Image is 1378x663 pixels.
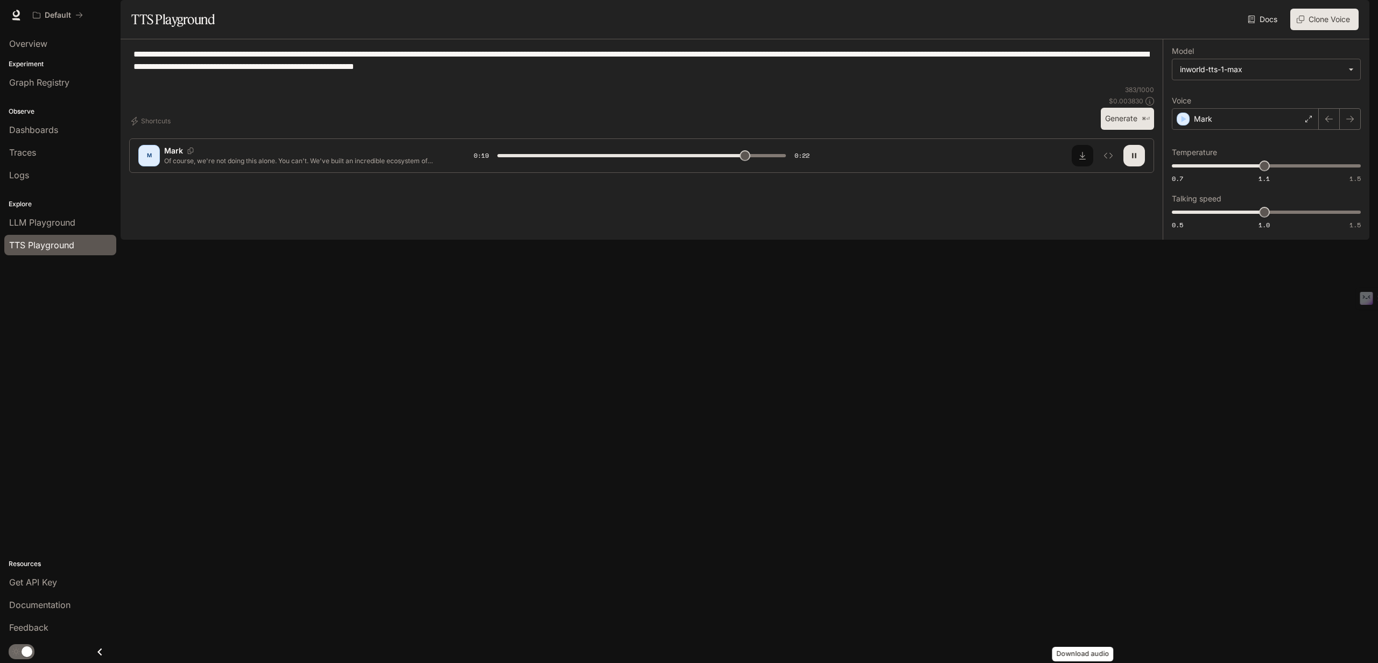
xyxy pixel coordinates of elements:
span: 1.5 [1349,174,1361,183]
button: Copy Voice ID [183,148,198,154]
button: Clone Voice [1290,9,1359,30]
button: Shortcuts [129,113,175,130]
div: Download audio [1052,647,1114,661]
span: 0:19 [474,150,489,161]
p: Mark [1194,114,1212,124]
p: $ 0.003830 [1109,96,1143,106]
span: 0.5 [1172,220,1183,229]
p: ⌘⏎ [1142,116,1150,122]
div: M [140,147,158,164]
span: 0:22 [795,150,810,161]
p: Default [45,11,71,20]
span: 1.5 [1349,220,1361,229]
button: All workspaces [28,4,88,26]
p: Model [1172,47,1194,55]
span: 0.7 [1172,174,1183,183]
span: 1.0 [1259,220,1270,229]
p: Voice [1172,97,1191,104]
button: Download audio [1072,145,1093,166]
p: 383 / 1000 [1125,85,1154,94]
button: Generate⌘⏎ [1101,108,1154,130]
p: Of course, we're not doing this alone. You can't. We've built an incredible ecosystem of world-cl... [164,156,448,165]
div: inworld-tts-1-max [1180,64,1343,75]
p: Temperature [1172,149,1217,156]
div: inworld-tts-1-max [1172,59,1360,80]
h1: TTS Playground [131,9,215,30]
button: Inspect [1098,145,1119,166]
p: Mark [164,145,183,156]
p: Talking speed [1172,195,1221,203]
a: Docs [1246,9,1282,30]
span: 1.1 [1259,174,1270,183]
